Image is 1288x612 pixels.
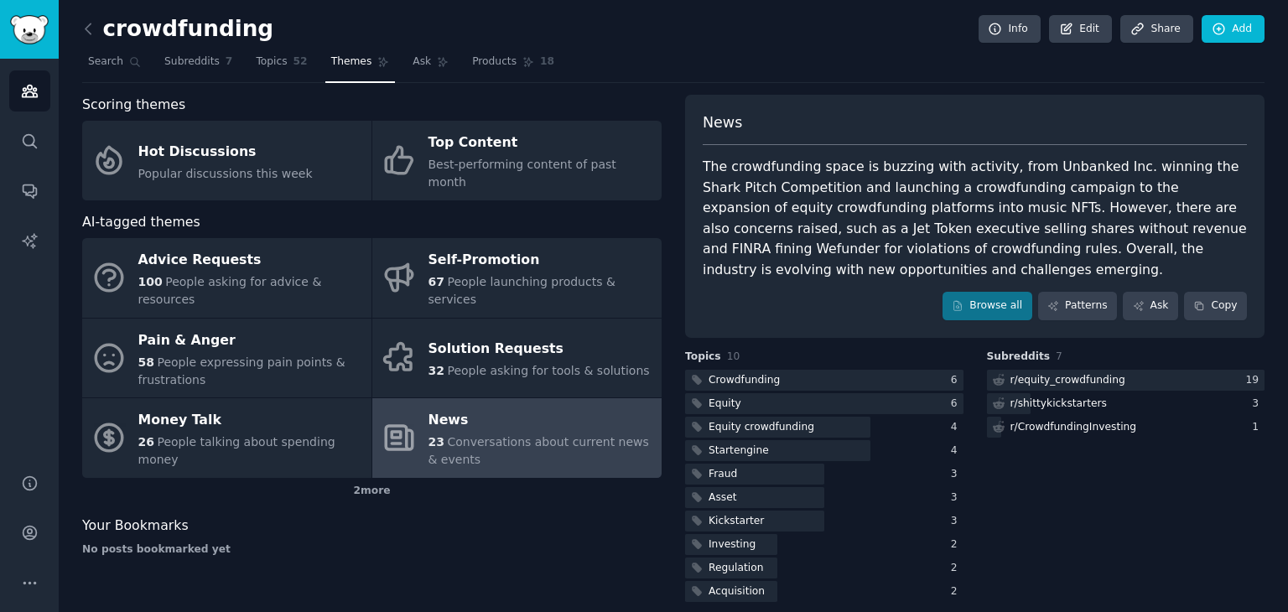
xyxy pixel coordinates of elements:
span: People asking for tools & solutions [447,364,649,377]
div: r/ equity_crowdfunding [1010,373,1125,388]
div: 2 [951,584,963,599]
a: Solution Requests32People asking for tools & solutions [372,319,662,398]
span: Popular discussions this week [138,167,313,180]
div: 1 [1252,420,1265,435]
span: People asking for advice & resources [138,275,322,306]
div: Startengine [709,443,769,459]
span: Products [472,54,517,70]
a: Investing2 [685,534,963,555]
span: Scoring themes [82,95,185,116]
div: Money Talk [138,407,363,434]
span: Topics [256,54,287,70]
div: No posts bookmarked yet [82,542,662,558]
a: Equity crowdfunding4 [685,417,963,438]
a: Products18 [466,49,560,83]
a: Kickstarter3 [685,511,963,532]
div: 4 [951,443,963,459]
div: r/ CrowdfundingInvesting [1010,420,1137,435]
a: News23Conversations about current news & events [372,398,662,478]
a: Edit [1049,15,1112,44]
div: Kickstarter [709,514,764,529]
a: r/equity_crowdfunding19 [987,370,1265,391]
span: People launching products & services [428,275,615,306]
div: Acquisition [709,584,765,599]
a: Money Talk26People talking about spending money [82,398,371,478]
a: Top ContentBest-performing content of past month [372,121,662,200]
div: Solution Requests [428,336,650,363]
div: Top Content [428,130,653,157]
div: Fraud [709,467,737,482]
span: People talking about spending money [138,435,335,466]
div: Pain & Anger [138,327,363,354]
div: Asset [709,490,736,506]
a: Acquisition2 [685,581,963,602]
span: Search [88,54,123,70]
a: Pain & Anger58People expressing pain points & frustrations [82,319,371,398]
span: 18 [540,54,554,70]
div: The crowdfunding space is buzzing with activity, from Unbanked Inc. winning the Shark Pitch Compe... [703,157,1247,280]
a: Subreddits7 [158,49,238,83]
div: 6 [951,397,963,412]
span: 7 [226,54,233,70]
div: Hot Discussions [138,138,313,165]
a: Hot DiscussionsPopular discussions this week [82,121,371,200]
a: Self-Promotion67People launching products & services [372,238,662,318]
button: Copy [1184,292,1247,320]
div: 2 more [82,478,662,505]
a: Topics52 [250,49,313,83]
span: Topics [685,350,721,365]
span: People expressing pain points & frustrations [138,355,345,386]
div: Crowdfunding [709,373,780,388]
span: Subreddits [987,350,1051,365]
div: 3 [951,514,963,529]
div: 2 [951,561,963,576]
a: Ask [1123,292,1178,320]
a: Asset3 [685,487,963,508]
a: Advice Requests100People asking for advice & resources [82,238,371,318]
div: 3 [951,490,963,506]
a: Startengine4 [685,440,963,461]
a: Fraud3 [685,464,963,485]
div: 3 [951,467,963,482]
span: 23 [428,435,444,449]
div: Investing [709,537,756,552]
div: 6 [951,373,963,388]
div: 19 [1245,373,1265,388]
div: Advice Requests [138,247,363,274]
span: 7 [1056,350,1062,362]
span: Best-performing content of past month [428,158,616,189]
a: Regulation2 [685,558,963,578]
a: r/shittykickstarters3 [987,393,1265,414]
div: r/ shittykickstarters [1010,397,1107,412]
a: Themes [325,49,396,83]
span: 32 [428,364,444,377]
a: Ask [407,49,454,83]
a: r/CrowdfundingInvesting1 [987,417,1265,438]
a: Search [82,49,147,83]
a: Share [1120,15,1192,44]
div: Self-Promotion [428,247,653,274]
a: Patterns [1038,292,1117,320]
span: 58 [138,355,154,369]
a: Info [979,15,1041,44]
span: Subreddits [164,54,220,70]
span: Themes [331,54,372,70]
div: Equity [709,397,741,412]
span: 52 [293,54,308,70]
h2: crowdfunding [82,16,273,43]
div: Equity crowdfunding [709,420,814,435]
a: Equity6 [685,393,963,414]
span: 100 [138,275,163,288]
span: 67 [428,275,444,288]
span: Conversations about current news & events [428,435,649,466]
img: GummySearch logo [10,15,49,44]
a: Crowdfunding6 [685,370,963,391]
div: 3 [1252,397,1265,412]
a: Add [1202,15,1265,44]
span: 10 [727,350,740,362]
div: Regulation [709,561,763,576]
span: 26 [138,435,154,449]
span: Your Bookmarks [82,516,189,537]
div: 2 [951,537,963,552]
div: 4 [951,420,963,435]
